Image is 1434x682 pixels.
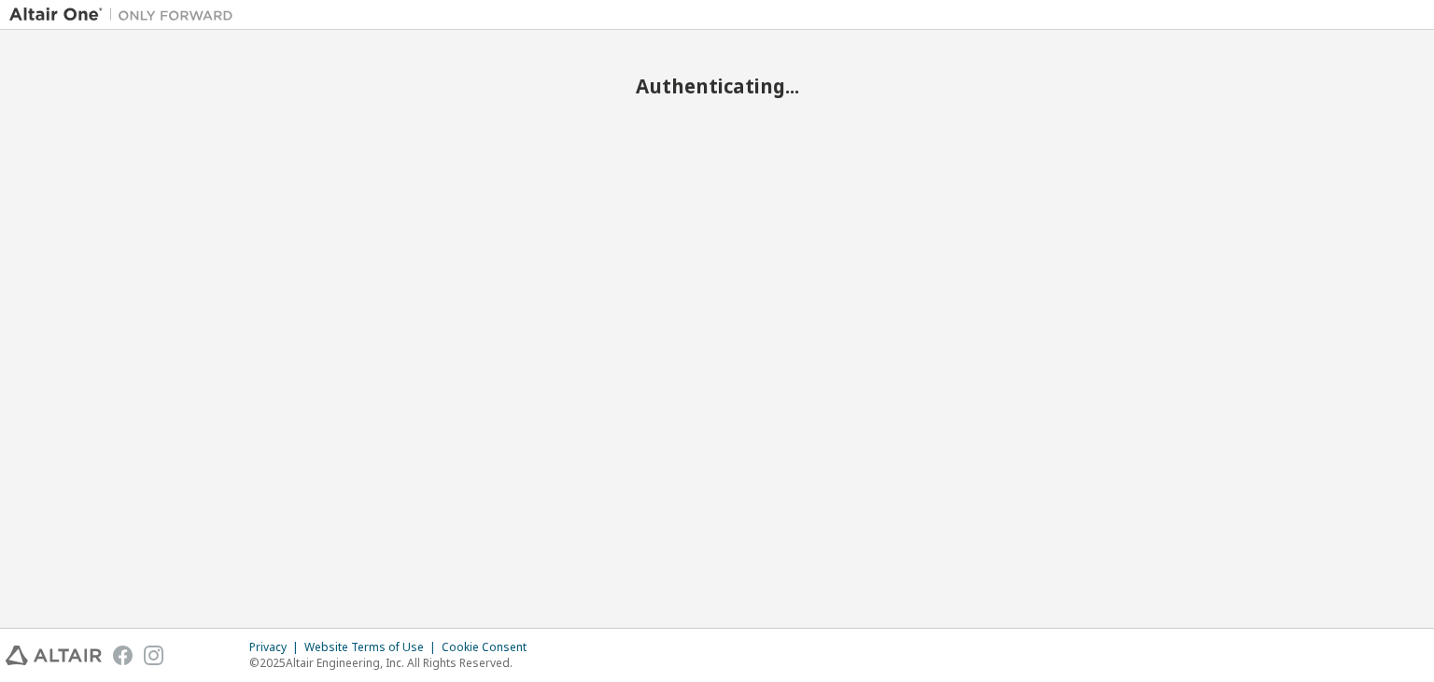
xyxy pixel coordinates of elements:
img: Altair One [9,6,243,24]
img: altair_logo.svg [6,646,102,665]
h2: Authenticating... [9,74,1425,98]
p: © 2025 Altair Engineering, Inc. All Rights Reserved. [249,655,538,671]
img: instagram.svg [144,646,163,665]
div: Website Terms of Use [304,640,442,655]
div: Cookie Consent [442,640,538,655]
div: Privacy [249,640,304,655]
img: facebook.svg [113,646,133,665]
